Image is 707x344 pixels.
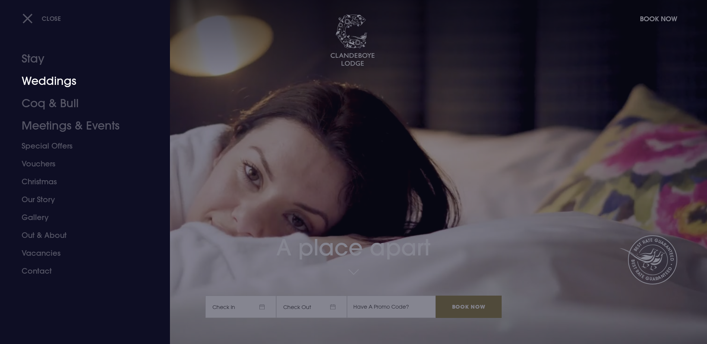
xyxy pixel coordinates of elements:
[22,191,139,208] a: Our Story
[22,226,139,244] a: Out & About
[22,208,139,226] a: Gallery
[22,155,139,173] a: Vouchers
[22,11,61,26] button: Close
[22,244,139,262] a: Vacancies
[22,115,139,137] a: Meetings & Events
[22,48,139,70] a: Stay
[22,173,139,191] a: Christmas
[22,70,139,92] a: Weddings
[22,92,139,115] a: Coq & Bull
[22,262,139,280] a: Contact
[22,137,139,155] a: Special Offers
[42,15,61,22] span: Close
